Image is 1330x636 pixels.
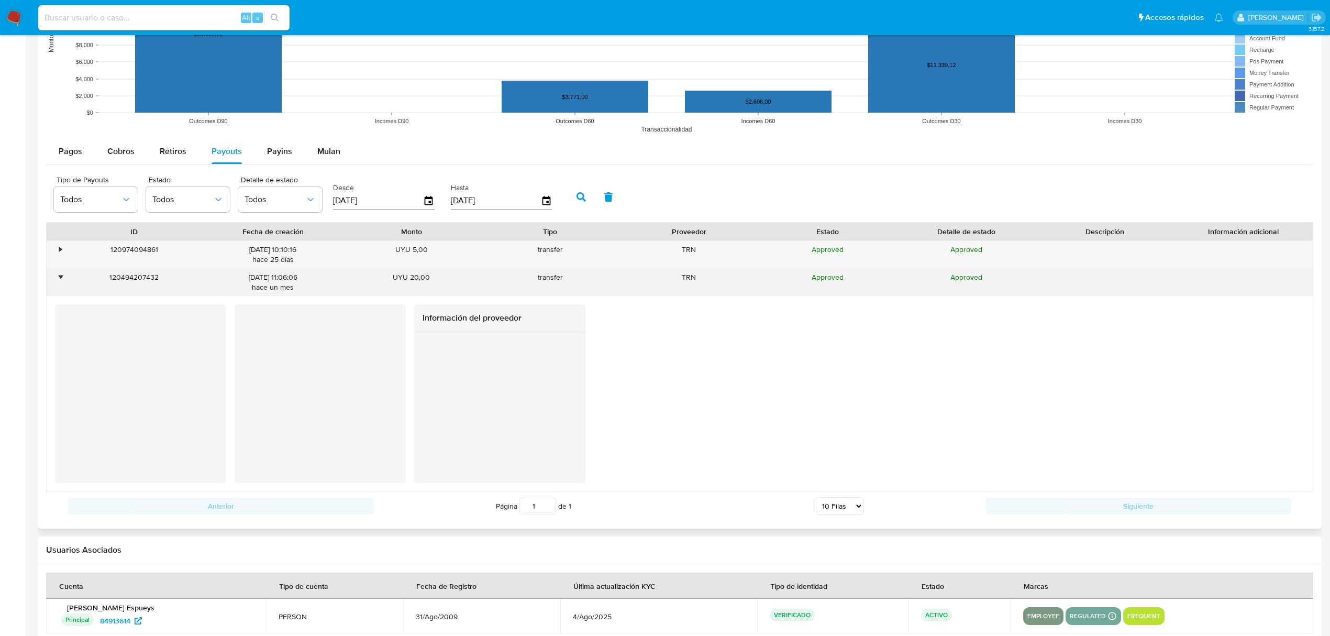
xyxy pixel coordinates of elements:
[1311,12,1322,23] a: Salir
[256,13,259,23] span: s
[38,11,290,25] input: Buscar usuario o caso...
[1248,13,1307,23] p: agustin.duran@mercadolibre.com
[264,10,285,25] button: search-icon
[1214,13,1223,22] a: Notificaciones
[46,545,1313,555] h2: Usuarios Asociados
[1145,12,1204,23] span: Accesos rápidos
[242,13,250,23] span: Alt
[1309,25,1325,33] span: 3.157.2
